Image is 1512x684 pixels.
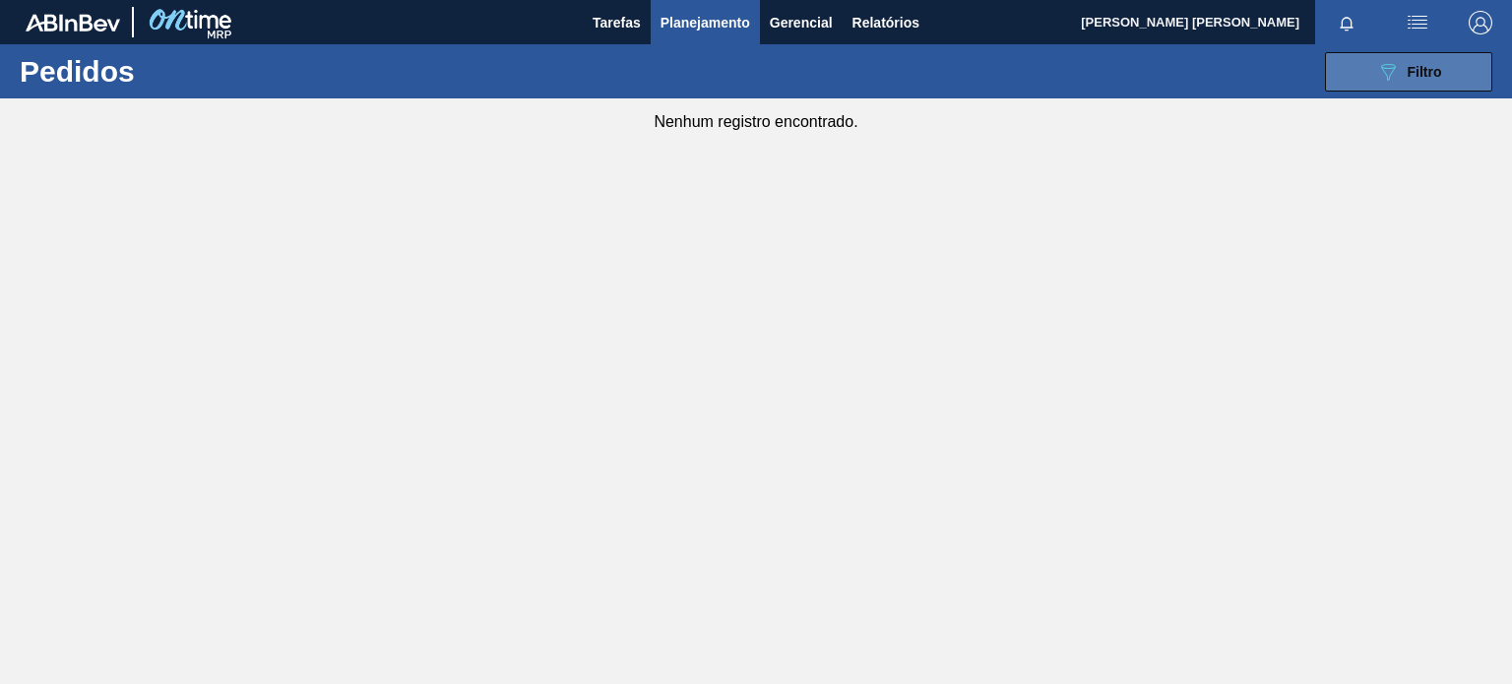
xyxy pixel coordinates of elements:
span: Gerencial [770,11,833,34]
button: Notificações [1315,9,1378,36]
span: Filtro [1408,64,1442,80]
img: TNhmsLtSVTkK8tSr43FrP2fwEKptu5GPRR3wAAAABJRU5ErkJggg== [26,14,120,31]
h1: Pedidos [20,60,302,83]
button: Filtro [1325,52,1492,92]
span: Planejamento [661,11,750,34]
img: userActions [1406,11,1429,34]
span: Relatórios [852,11,919,34]
span: Tarefas [593,11,641,34]
img: Logout [1469,11,1492,34]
